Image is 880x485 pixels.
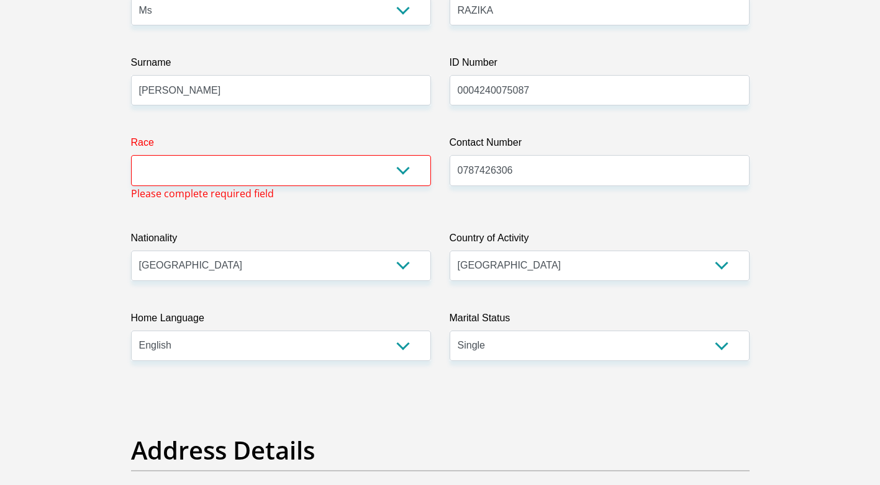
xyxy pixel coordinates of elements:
[131,311,431,331] label: Home Language
[131,231,431,251] label: Nationality
[450,311,750,331] label: Marital Status
[450,231,750,251] label: Country of Activity
[131,75,431,105] input: Surname
[131,186,274,201] span: Please complete required field
[450,75,750,105] input: ID Number
[131,435,750,465] h2: Address Details
[450,55,750,75] label: ID Number
[131,135,431,155] label: Race
[131,55,431,75] label: Surname
[450,155,750,185] input: Contact Number
[450,135,750,155] label: Contact Number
